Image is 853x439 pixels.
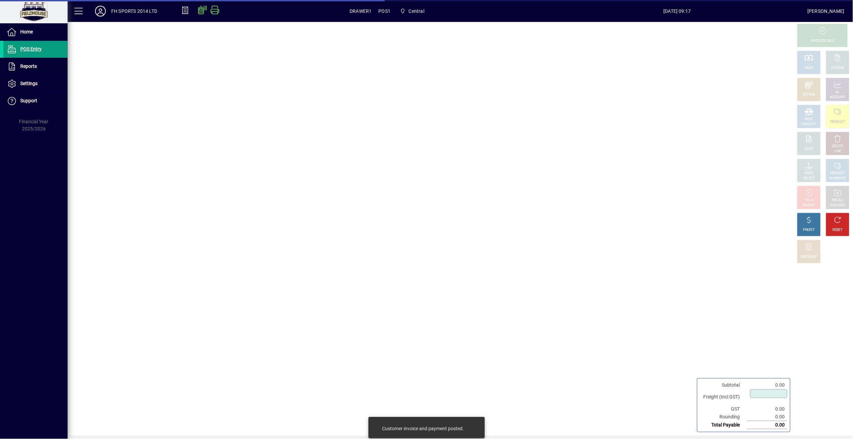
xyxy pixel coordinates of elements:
div: LINE [834,149,841,154]
div: RECALL [832,198,844,203]
div: DISCOUNT [801,255,817,260]
div: PROFIT [803,228,815,233]
div: DELETE [832,144,844,149]
span: [DATE] 09:17 [547,6,808,17]
a: Reports [3,58,68,75]
a: Home [3,24,68,41]
td: GST [700,405,747,413]
div: EFTPOS [803,93,815,98]
div: INVOICES [830,203,845,208]
td: Total Payable [700,421,747,429]
div: CASH [805,66,813,71]
span: Support [20,98,37,103]
td: 0.00 [747,405,787,413]
td: 0.00 [747,421,787,429]
div: ACCOUNT [830,95,846,100]
td: 0.00 [747,381,787,389]
span: Central [397,5,427,17]
button: Profile [90,5,111,17]
div: RESET [833,228,843,233]
div: PRODUCT [830,120,845,125]
span: Reports [20,63,37,69]
div: SUMMARY [829,176,846,181]
div: SELECT [803,176,815,181]
div: PRODUCT [801,122,816,127]
span: POS Entry [20,46,42,52]
div: NOTE [805,147,813,152]
div: FH SPORTS 2014 LTD [111,6,157,17]
span: POS1 [379,6,391,17]
div: CHARGE [831,66,845,71]
div: Customer invoice and payment posted. [382,425,464,432]
div: MISC [805,117,813,122]
a: Settings [3,75,68,92]
div: PRICE [805,171,814,176]
td: 0.00 [747,413,787,421]
div: [PERSON_NAME] [808,6,845,17]
td: Freight (Incl GST) [700,389,747,405]
div: GL [836,90,840,95]
span: Central [409,6,424,17]
span: Settings [20,81,38,86]
td: Rounding [700,413,747,421]
div: HOLD [805,198,813,203]
div: PROCESS SALE [811,38,834,44]
div: INVOICE [803,203,815,208]
span: DRAWER1 [350,6,372,17]
div: PRODUCT [830,171,845,176]
a: Support [3,93,68,109]
span: Home [20,29,33,34]
td: Subtotal [700,381,747,389]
